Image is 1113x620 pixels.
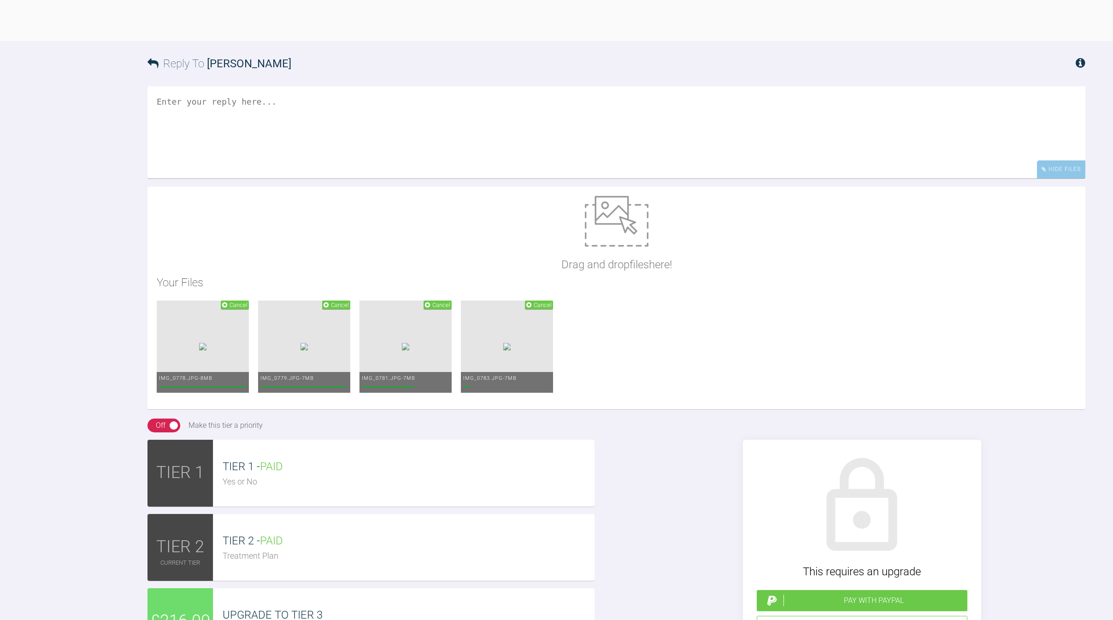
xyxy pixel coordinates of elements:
[159,375,212,381] span: IMG_0778.JPG - 8MB
[331,301,349,308] span: Cancel
[157,274,1076,291] h2: Your Files
[757,563,967,580] div: This requires an upgrade
[783,595,964,607] div: Pay with PayPal
[207,57,291,70] span: [PERSON_NAME]
[156,534,204,561] span: TIER 2
[765,594,779,608] img: paypal.a7a4ce45.svg
[230,301,247,308] span: Cancel
[432,301,450,308] span: Cancel
[223,534,283,547] span: TIER 2 -
[260,460,283,473] span: PAID
[534,301,552,308] span: Cancel
[223,549,595,563] div: Treatment Plan
[402,343,409,350] img: 511edfb4-0add-4442-a6c6-f3edf21b15c1
[809,454,915,560] img: lock.6dc949b6.svg
[503,343,511,350] img: 4b678bbc-c1ca-401e-9b70-bff3ef1ca8aa
[1037,160,1085,178] div: Hide Files
[300,343,308,350] img: 9b317fa7-375e-4bca-92d2-004ee4a3d93d
[260,534,283,547] span: PAID
[223,475,595,489] div: Yes or No
[463,375,517,381] span: IMG_0783.JPG - 7MB
[362,375,415,381] span: IMG_0781.JPG - 7MB
[188,419,263,431] div: Make this tier a priority
[199,343,206,350] img: 97f2d2c4-8739-4c8a-b774-86a5950ba8ad
[561,256,672,273] p: Drag and drop files here!
[156,419,165,431] div: Off
[147,55,291,72] h3: Reply To
[156,460,204,486] span: TIER 1
[260,375,314,381] span: IMG_0779.JPG - 7MB
[223,460,283,473] span: TIER 1 -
